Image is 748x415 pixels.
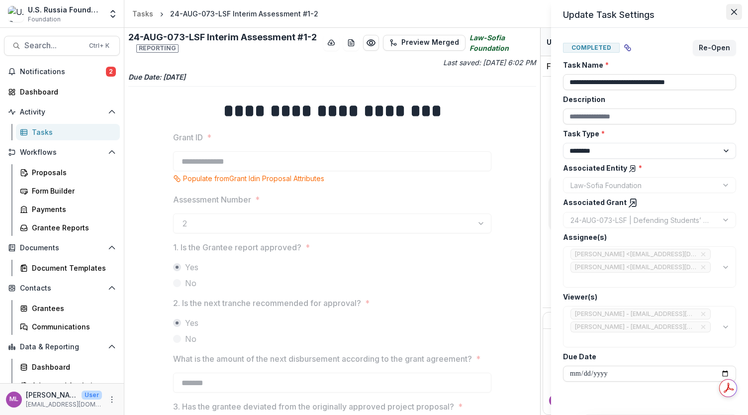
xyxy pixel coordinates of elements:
[563,60,730,70] label: Task Name
[620,40,636,56] button: View dependent tasks
[563,128,730,139] label: Task Type
[563,292,730,302] label: Viewer(s)
[693,40,736,56] button: Re-Open
[563,43,620,53] span: Completed
[563,94,730,104] label: Description
[563,197,730,208] label: Associated Grant
[726,4,742,20] button: Close
[563,351,730,362] label: Due Date
[563,232,730,242] label: Assignee(s)
[563,163,730,173] label: Associated Entity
